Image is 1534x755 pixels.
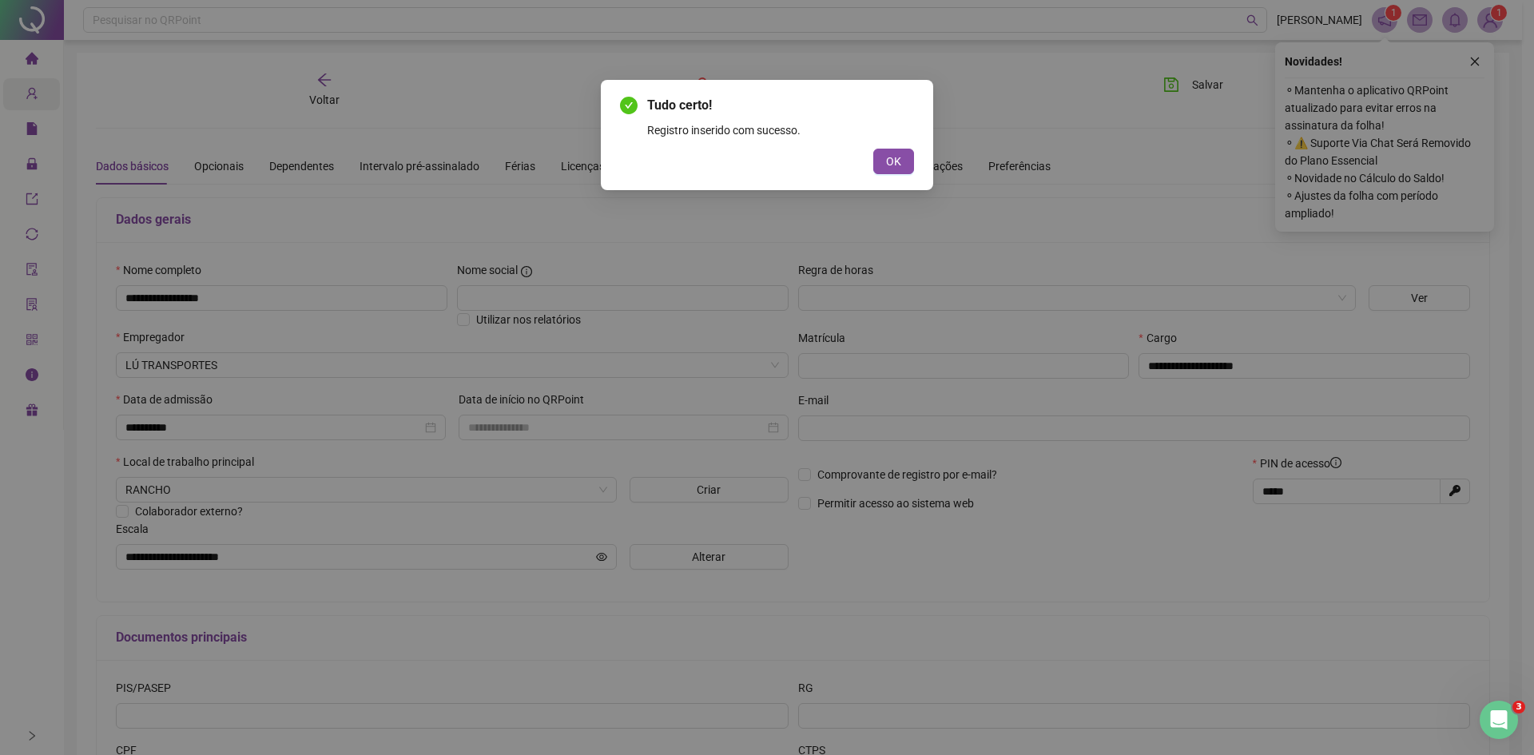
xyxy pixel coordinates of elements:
[886,153,901,170] span: OK
[873,149,914,174] button: OK
[647,124,801,137] span: Registro inserido com sucesso.
[1480,701,1518,739] iframe: Intercom live chat
[1512,701,1525,713] span: 3
[620,97,638,114] span: check-circle
[647,97,712,113] span: Tudo certo!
